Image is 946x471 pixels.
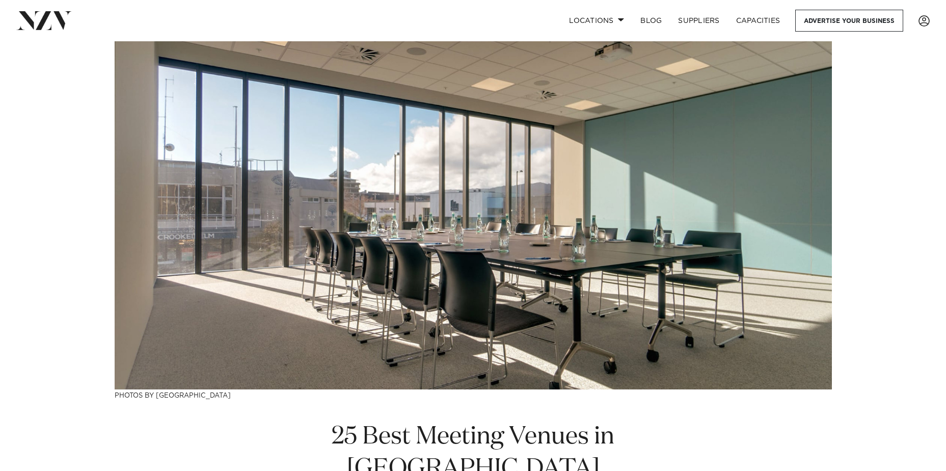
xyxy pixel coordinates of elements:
a: Locations [561,10,632,32]
h3: Photos by [GEOGRAPHIC_DATA] [115,389,832,400]
img: nzv-logo.png [16,11,72,30]
img: 25 Best Meeting Venues in Wellington [115,41,832,389]
a: Capacities [728,10,789,32]
a: BLOG [632,10,670,32]
a: SUPPLIERS [670,10,727,32]
a: Advertise your business [795,10,903,32]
